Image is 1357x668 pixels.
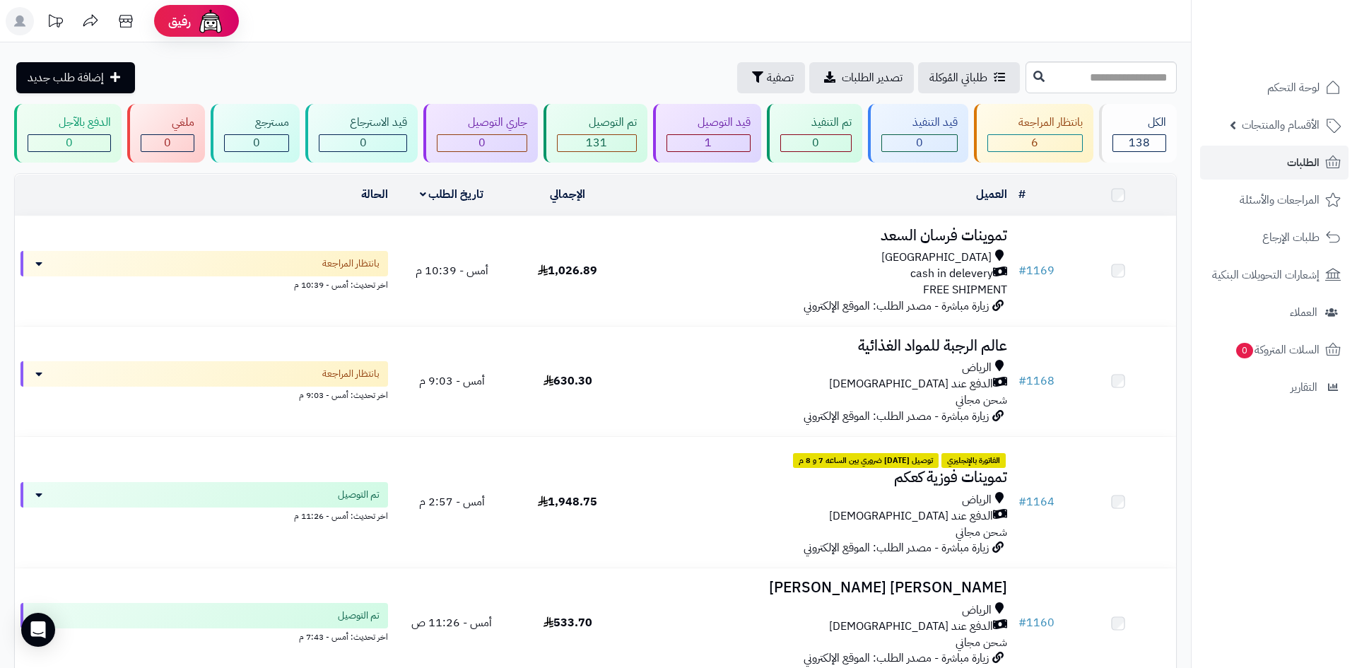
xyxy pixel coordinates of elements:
h3: تموينات فرسان السعد [632,228,1007,244]
span: 0 [916,134,923,151]
div: Open Intercom Messenger [21,613,55,647]
div: قيد التوصيل [666,115,751,131]
span: 630.30 [544,373,592,389]
span: 533.70 [544,614,592,631]
span: بانتظار المراجعة [322,367,380,381]
span: شحن مجاني [956,634,1007,651]
a: التقارير [1200,370,1349,404]
span: تصفية [767,69,794,86]
div: اخر تحديث: أمس - 7:43 م [20,628,388,643]
span: أمس - 2:57 م [419,493,485,510]
span: زيارة مباشرة - مصدر الطلب: الموقع الإلكتروني [804,408,989,425]
div: 0 [319,135,406,151]
span: cash in delevery [910,266,993,282]
div: تم التوصيل [557,115,636,131]
span: 0 [478,134,486,151]
a: #1168 [1018,373,1055,389]
a: تم التنفيذ 0 [764,104,865,163]
div: 0 [437,135,527,151]
div: اخر تحديث: أمس - 11:26 م [20,508,388,522]
button: تصفية [737,62,805,93]
span: الرياض [962,602,992,619]
span: شحن مجاني [956,392,1007,409]
div: مسترجع [224,115,289,131]
span: تم التوصيل [338,609,380,623]
span: زيارة مباشرة - مصدر الطلب: الموقع الإلكتروني [804,539,989,556]
span: تم التوصيل [338,488,380,502]
span: الدفع عند [DEMOGRAPHIC_DATA] [829,508,993,525]
span: السلات المتروكة [1235,340,1320,360]
a: الإجمالي [550,186,585,203]
span: زيارة مباشرة - مصدر الطلب: الموقع الإلكتروني [804,298,989,315]
span: 6 [1031,134,1038,151]
a: العميل [976,186,1007,203]
a: قيد التوصيل 1 [650,104,764,163]
div: جاري التوصيل [437,115,527,131]
div: 131 [558,135,635,151]
div: 0 [882,135,957,151]
span: طلبات الإرجاع [1262,228,1320,247]
span: العملاء [1290,303,1317,322]
a: طلبات الإرجاع [1200,221,1349,254]
span: الأقسام والمنتجات [1242,115,1320,135]
span: الطلبات [1287,153,1320,172]
span: الدفع عند [DEMOGRAPHIC_DATA] [829,376,993,392]
div: 1 [667,135,750,151]
div: قيد التنفيذ [881,115,958,131]
a: الدفع بالآجل 0 [11,104,124,163]
a: قيد التنفيذ 0 [865,104,971,163]
a: الطلبات [1200,146,1349,180]
div: 0 [781,135,851,151]
a: العملاء [1200,295,1349,329]
span: 131 [586,134,607,151]
a: تاريخ الطلب [420,186,484,203]
span: 0 [253,134,260,151]
span: زيارة مباشرة - مصدر الطلب: الموقع الإلكتروني [804,650,989,667]
a: جاري التوصيل 0 [421,104,541,163]
span: 1 [705,134,712,151]
a: طلباتي المُوكلة [918,62,1020,93]
a: تصدير الطلبات [809,62,914,93]
div: 0 [28,135,110,151]
img: ai-face.png [196,7,225,35]
div: اخر تحديث: أمس - 10:39 م [20,276,388,291]
div: 0 [225,135,288,151]
div: الكل [1112,115,1166,131]
span: 138 [1129,134,1150,151]
h3: عالم الرجبة للمواد الغذائية [632,338,1007,354]
span: بانتظار المراجعة [322,257,380,271]
a: # [1018,186,1026,203]
span: تصدير الطلبات [842,69,903,86]
span: طلباتي المُوكلة [929,69,987,86]
span: التقارير [1291,377,1317,397]
a: تم التوصيل 131 [541,104,650,163]
span: 0 [66,134,73,151]
span: أمس - 10:39 م [416,262,488,279]
span: 0 [812,134,819,151]
a: الكل138 [1096,104,1180,163]
span: إشعارات التحويلات البنكية [1212,265,1320,285]
div: تم التنفيذ [780,115,852,131]
span: # [1018,373,1026,389]
span: FREE SHIPMENT [923,281,1007,298]
span: [GEOGRAPHIC_DATA] [881,250,992,266]
a: إشعارات التحويلات البنكية [1200,258,1349,292]
a: إضافة طلب جديد [16,62,135,93]
span: أمس - 11:26 ص [411,614,492,631]
h3: تموينات فوزية كعكم [632,469,1007,486]
h3: [PERSON_NAME] [PERSON_NAME] [632,580,1007,596]
img: logo-2.png [1261,40,1344,69]
span: # [1018,262,1026,279]
span: أمس - 9:03 م [419,373,485,389]
div: 6 [988,135,1082,151]
div: الدفع بالآجل [28,115,111,131]
span: إضافة طلب جديد [28,69,104,86]
span: 0 [164,134,171,151]
a: ملغي 0 [124,104,208,163]
a: لوحة التحكم [1200,71,1349,105]
span: 1,948.75 [538,493,597,510]
span: لوحة التحكم [1267,78,1320,98]
span: 1,026.89 [538,262,597,279]
a: تحديثات المنصة [37,7,73,39]
a: مسترجع 0 [208,104,302,163]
